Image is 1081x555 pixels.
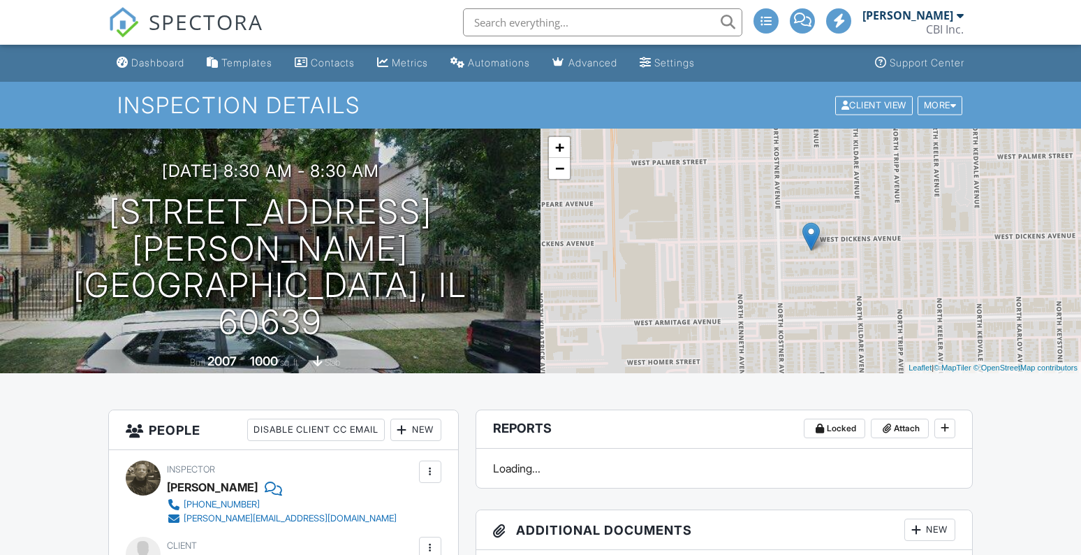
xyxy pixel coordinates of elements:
[167,540,197,551] span: Client
[221,57,272,69] div: Templates
[392,57,428,69] div: Metrics
[890,57,964,69] div: Support Center
[869,50,970,76] a: Support Center
[834,99,916,110] a: Client View
[476,510,972,550] h3: Additional Documents
[149,7,263,36] span: SPECTORA
[311,57,355,69] div: Contacts
[280,357,300,368] span: sq. ft.
[547,50,623,76] a: Advanced
[654,57,695,69] div: Settings
[926,22,964,36] div: CBI Inc.
[108,19,263,48] a: SPECTORA
[131,57,184,69] div: Dashboard
[247,419,385,441] div: Disable Client CC Email
[167,464,215,475] span: Inspector
[167,498,397,512] a: [PHONE_NUMBER]
[250,354,278,368] div: 1000
[201,50,278,76] a: Templates
[325,357,340,368] span: slab
[167,477,258,498] div: [PERSON_NAME]
[184,499,260,510] div: [PHONE_NUMBER]
[167,512,397,526] a: [PERSON_NAME][EMAIL_ADDRESS][DOMAIN_NAME]
[835,96,913,115] div: Client View
[390,419,441,441] div: New
[108,7,139,38] img: The Best Home Inspection Software - Spectora
[162,161,379,180] h3: [DATE] 8:30 am - 8:30 am
[568,57,617,69] div: Advanced
[109,410,458,450] h3: People
[634,50,700,76] a: Settings
[463,8,742,36] input: Search everything...
[934,363,971,372] a: © MapTiler
[904,519,955,541] div: New
[468,57,530,69] div: Automations
[909,363,932,372] a: Leaflet
[22,194,518,341] h1: [STREET_ADDRESS][PERSON_NAME] [GEOGRAPHIC_DATA], IL 60639
[184,513,397,524] div: [PERSON_NAME][EMAIL_ADDRESS][DOMAIN_NAME]
[549,137,570,158] a: Zoom in
[918,96,963,115] div: More
[905,362,1081,374] div: |
[207,354,237,368] div: 2007
[372,50,434,76] a: Metrics
[117,93,964,117] h1: Inspection Details
[862,8,953,22] div: [PERSON_NAME]
[190,357,205,368] span: Built
[549,158,570,179] a: Zoom out
[445,50,536,76] a: Automations (Advanced)
[111,50,190,76] a: Dashboard
[289,50,360,76] a: Contacts
[973,363,1078,372] a: © OpenStreetMap contributors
